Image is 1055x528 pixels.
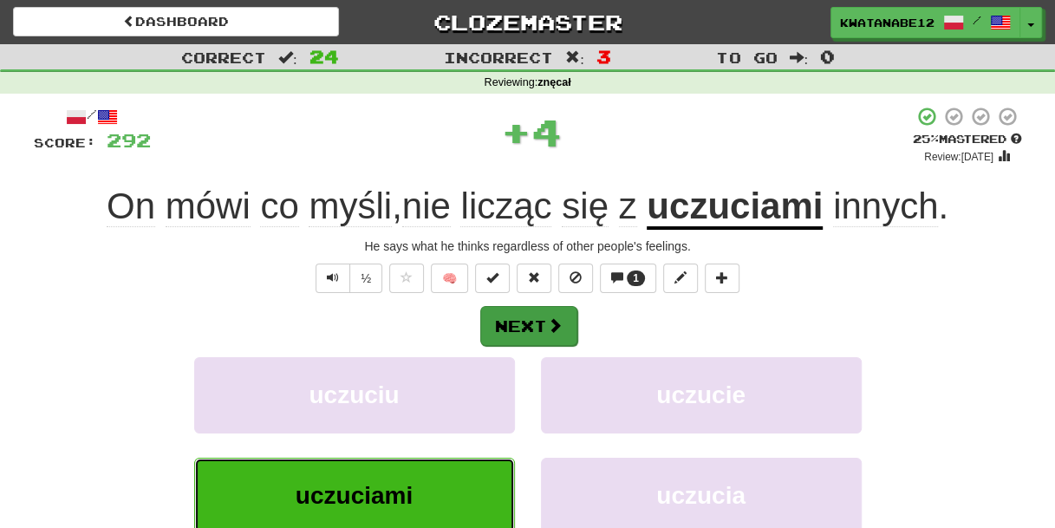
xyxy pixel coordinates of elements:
span: uczucia [656,482,746,509]
span: : [278,50,297,65]
button: Reset to 0% Mastered (alt+r) [517,264,551,293]
button: Play sentence audio (ctl+space) [316,264,350,293]
button: Add to collection (alt+a) [705,264,739,293]
span: To go [716,49,777,66]
span: 1 [633,272,639,284]
span: 3 [596,46,611,67]
div: Text-to-speech controls [312,264,382,293]
a: kwatanabe12 / [830,7,1020,38]
button: 🧠 [431,264,468,293]
span: 292 [107,129,151,151]
button: Favorite sentence (alt+f) [389,264,424,293]
span: 25 % [913,132,939,146]
span: z [619,186,637,227]
button: Edit sentence (alt+d) [663,264,698,293]
span: , [107,186,647,227]
span: : [789,50,808,65]
div: / [34,106,151,127]
a: Clozemaster [365,7,691,37]
button: Ignore sentence (alt+i) [558,264,593,293]
span: myśli [309,186,392,227]
span: + [501,106,531,158]
u: uczuciami [647,186,823,230]
span: uczuciami [296,482,413,509]
span: uczuciu [309,381,399,408]
div: Mastered [913,132,1022,147]
span: Incorrect [444,49,553,66]
span: licząc [460,186,551,227]
span: / [973,14,981,26]
span: . [823,186,948,227]
strong: znęcał [537,76,571,88]
button: Next [480,306,577,346]
button: 1 [600,264,656,293]
span: On [107,186,155,227]
span: Correct [181,49,266,66]
span: kwatanabe12 [840,15,935,30]
div: He says what he thinks regardless of other people's feelings. [34,238,1022,255]
span: innych [833,186,938,227]
button: uczucie [541,357,862,433]
span: uczucie [656,381,746,408]
span: 0 [820,46,835,67]
button: ½ [349,264,382,293]
span: co [260,186,298,227]
button: uczuciu [194,357,515,433]
a: Dashboard [13,7,339,36]
span: mówi [166,186,251,227]
span: Score: [34,135,96,150]
span: 24 [309,46,339,67]
button: Set this sentence to 100% Mastered (alt+m) [475,264,510,293]
span: 4 [531,110,562,153]
span: : [565,50,584,65]
span: nie [402,186,451,227]
span: się [562,186,609,227]
small: Review: [DATE] [924,151,993,163]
